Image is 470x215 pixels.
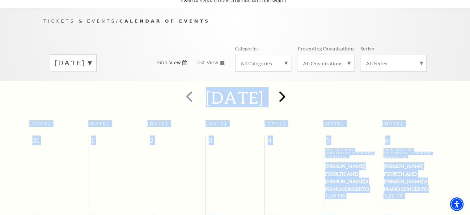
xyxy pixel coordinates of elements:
[366,60,421,67] label: All Series
[298,45,354,52] p: Presenting Organizations
[382,135,441,148] span: 6
[265,121,286,126] span: [DATE]
[323,121,345,126] span: [DATE]
[157,59,181,66] span: Grid View
[384,162,439,193] span: [PERSON_NAME] Fourth and [PERSON_NAME]'s Piano Concerto
[383,148,439,159] p: Presented By Fort Worth Symphony Orchestra
[235,45,259,52] p: Categories
[44,18,116,24] span: Tickets & Events
[44,17,427,25] p: /
[265,135,323,148] span: 4
[206,135,264,148] span: 3
[177,87,200,109] button: prev
[323,135,382,148] span: 5
[325,193,380,200] span: 7:30 PM
[361,45,374,52] p: Series
[206,88,264,107] h2: [DATE]
[196,59,218,66] span: List View
[303,60,349,67] label: All Organizations
[382,121,404,126] span: [DATE]
[55,58,91,68] label: [DATE]
[383,193,439,200] span: 7:30 PM
[88,135,147,148] span: 1
[147,121,168,126] span: [DATE]
[147,135,205,148] span: 2
[450,197,464,211] div: Accessibility Menu
[119,18,210,24] span: Calendar of Events
[325,162,380,193] span: [PERSON_NAME] Fourth and [PERSON_NAME]'s Piano Concerto
[29,121,51,126] span: [DATE]
[325,148,380,159] p: Presented By Fort Worth Symphony Orchestra
[240,60,286,67] label: All Categories
[270,87,293,109] button: next
[29,135,88,148] span: 31
[205,121,227,126] span: [DATE]
[88,121,110,126] span: [DATE]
